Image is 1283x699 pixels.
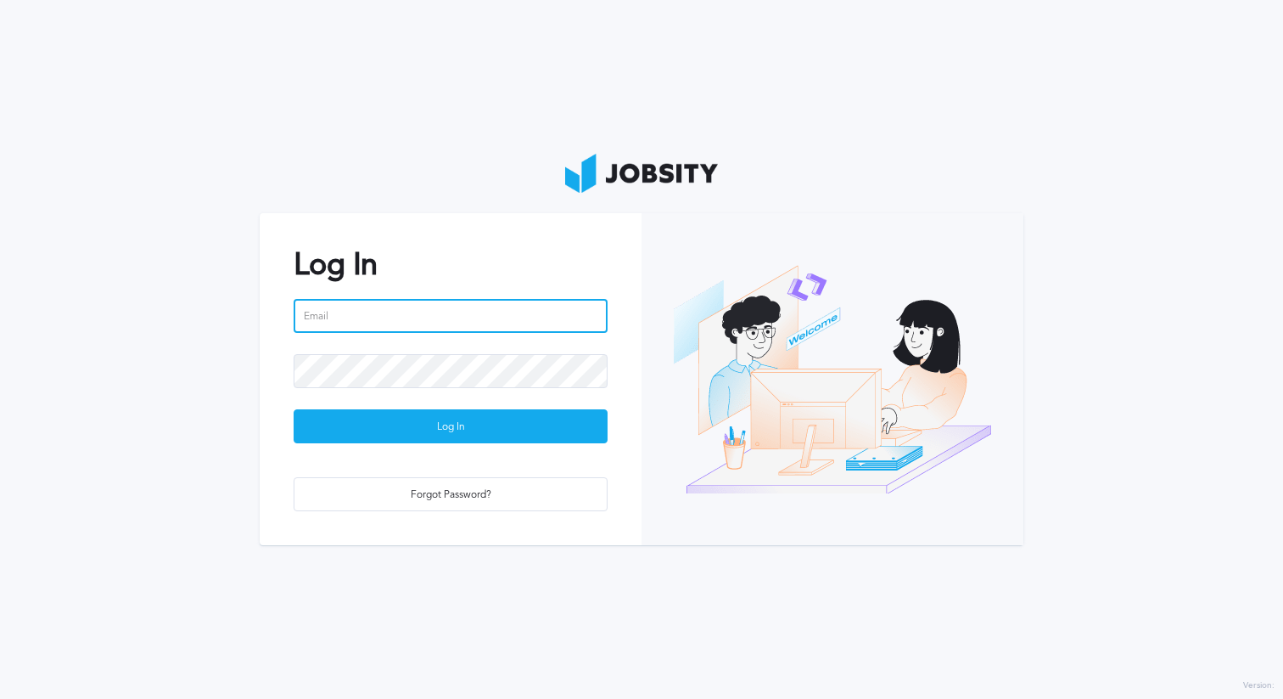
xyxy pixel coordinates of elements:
[294,478,607,512] div: Forgot Password?
[1243,681,1275,691] label: Version:
[294,299,608,333] input: Email
[294,409,608,443] button: Log In
[294,247,608,282] h2: Log In
[294,477,608,511] button: Forgot Password?
[294,410,607,444] div: Log In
